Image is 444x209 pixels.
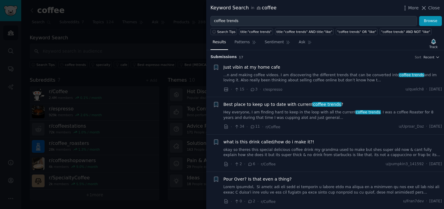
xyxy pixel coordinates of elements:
a: okay so theres this special delicious coffee drink my grandma used to make but shes super old now... [224,147,442,158]
span: · [262,124,263,130]
span: · [260,86,261,93]
span: [DATE] [429,162,442,167]
div: title:"coffee trends" [240,30,272,34]
span: u/quelch8 [405,87,424,92]
span: Results [213,40,226,45]
a: ...n and making coffee videos. I am discovering the different trends that can be converted intoco... [224,73,442,83]
div: Keyword Search coffee [210,4,277,12]
span: · [257,198,259,205]
span: · [257,161,259,167]
span: in [251,5,254,11]
a: Pour Over? Is that even a thing? [224,176,292,182]
a: Lorem ipsumdol, Si ametc adi eli sedd ei temporin u labore etdo ma aliqua en a minimven qu nos ex... [224,185,442,195]
span: · [247,124,248,130]
button: Browse [419,16,442,26]
a: Results [210,38,228,50]
span: · [426,124,427,129]
input: Try a keyword related to your business [210,16,417,26]
button: Track [427,37,440,50]
div: "coffee trends" AND NOT "like" [381,30,430,34]
span: 34 [234,124,244,129]
span: r/Coffee [261,162,276,166]
span: Ask [299,40,305,45]
span: coffee trends [399,73,424,77]
span: r/Coffee [261,200,276,204]
button: Recent [423,55,440,59]
span: coffee trends [355,110,381,114]
span: Recent [423,55,434,59]
span: 3 [250,87,257,92]
span: u/Uproar_Daz [399,124,424,129]
span: 15 [234,87,244,92]
span: · [244,198,245,205]
span: · [231,198,232,205]
span: Sentiment [265,40,284,45]
a: title:"coffee trends" AND title:"like" [275,28,334,35]
span: r/Coffee [266,125,281,129]
span: Close [428,5,440,11]
span: More [408,5,419,11]
span: u/Fran7dev [403,199,424,204]
a: Hey everyone, I am finding hard to keep in the loop with all the currentcoffee trends. I was a co... [224,110,442,120]
span: · [426,87,427,92]
button: More [402,5,419,11]
span: 6 [247,162,255,167]
span: · [426,199,427,204]
a: "coffee trends" OR "like" [336,28,378,35]
span: · [426,162,427,167]
span: 11 [250,124,260,129]
span: Search Tips [217,30,236,34]
a: Sentiment [263,38,292,50]
span: 2 [247,199,255,204]
span: 0 [234,199,242,204]
a: Just vibin at my home cafe [224,64,280,70]
span: · [231,161,232,167]
button: Search Tips [210,28,237,35]
span: 17 [239,55,244,59]
div: "coffee trends" OR "like" [337,30,376,34]
span: · [247,86,248,93]
span: 2 [234,162,242,167]
span: [DATE] [429,87,442,92]
span: [DATE] [429,124,442,129]
div: title:"coffee trends" AND title:"like" [276,30,332,34]
span: · [231,124,232,130]
span: Patterns [234,40,250,45]
span: coffee trends [312,102,341,107]
span: · [231,86,232,93]
a: Patterns [232,38,258,50]
span: r/espresso [263,87,282,92]
span: Best place to keep up to date with current ? [224,101,343,108]
span: Submission s [210,54,237,60]
div: Track [429,45,438,49]
button: Close [421,5,440,11]
span: · [244,161,245,167]
a: Best place to keep up to date with currentcoffee trends? [224,101,343,108]
span: u/pumpkin3_141592 [386,162,424,167]
a: what is this drink called/how do i make it?! [224,139,314,145]
a: "coffee trends" AND NOT "like" [380,28,432,35]
a: Ask [297,38,314,50]
a: title:"coffee trends" [239,28,273,35]
span: [DATE] [429,199,442,204]
div: Sort [415,55,422,59]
